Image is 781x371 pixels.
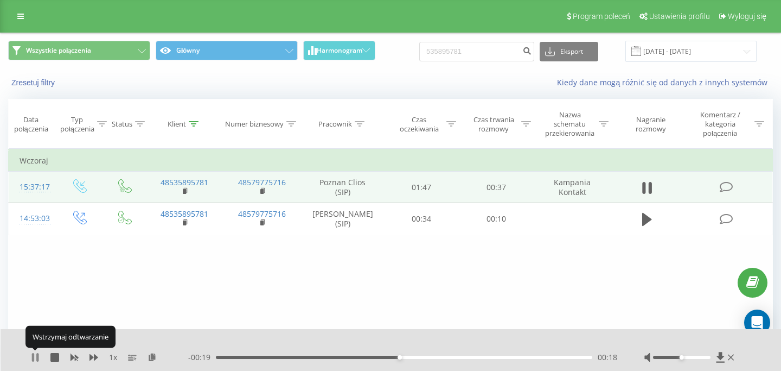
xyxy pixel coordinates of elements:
[60,115,94,134] div: Typ połączenia
[459,203,534,235] td: 00:10
[419,42,534,61] input: Wyszukiwanie według numeru
[9,150,773,172] td: Wczoraj
[459,172,534,203] td: 00:37
[20,177,46,198] div: 15:37:17
[109,352,117,363] span: 1 x
[534,172,611,203] td: Kampania Kontakt
[8,41,150,60] button: Wszystkie połączenia
[112,120,132,129] div: Status
[20,208,46,229] div: 14:53:03
[557,77,773,87] a: Kiedy dane mogą różnić się od danych z innych systemów
[728,12,766,21] span: Wyloguj się
[9,115,53,134] div: Data połączenia
[301,203,385,235] td: [PERSON_NAME] (SIP)
[540,42,598,61] button: Eksport
[225,120,284,129] div: Numer biznesowy
[385,172,459,203] td: 01:47
[317,47,362,54] span: Harmonogram
[168,120,186,129] div: Klient
[301,172,385,203] td: Poznan Clios (SIP)
[238,177,286,187] a: 48579775716
[156,41,298,60] button: Główny
[543,110,596,138] div: Nazwa schematu przekierowania
[25,326,116,348] div: Wstrzymaj odtwarzanie
[598,352,617,363] span: 00:18
[385,203,459,235] td: 00:34
[680,355,684,360] div: Accessibility label
[188,352,216,363] span: - 00:19
[161,177,208,187] a: 48535895781
[303,41,375,60] button: Harmonogram
[649,12,710,21] span: Ustawienia profilu
[744,310,770,336] div: Open Intercom Messenger
[8,78,60,87] button: Zresetuj filtry
[621,115,680,134] div: Nagranie rozmowy
[161,209,208,219] a: 48535895781
[394,115,444,134] div: Czas oczekiwania
[573,12,630,21] span: Program poleceń
[688,110,752,138] div: Komentarz / kategoria połączenia
[469,115,518,134] div: Czas trwania rozmowy
[318,120,352,129] div: Pracownik
[398,355,402,360] div: Accessibility label
[26,46,91,55] span: Wszystkie połączenia
[238,209,286,219] a: 48579775716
